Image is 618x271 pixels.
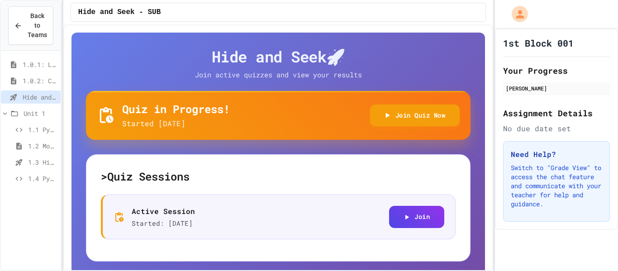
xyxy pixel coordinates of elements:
[503,107,610,119] h2: Assignment Details
[101,169,456,184] h5: > Quiz Sessions
[78,7,161,18] span: Hide and Seek - SUB
[511,163,602,209] p: Switch to "Grade View" to access the chat feature and communicate with your teacher for help and ...
[8,6,53,45] button: Back to Teams
[502,4,530,24] div: My Account
[176,70,380,80] p: Join active quizzes and view your results
[506,84,607,92] div: [PERSON_NAME]
[28,157,57,167] span: 1.3 Hide and Seek
[23,76,57,86] span: 1.0.2: Challenge Problem - The Bridge
[122,118,230,129] p: Started [DATE]
[23,60,57,69] span: 1.0.1: Learning to Solve Hard Problems
[23,92,57,102] span: Hide and Seek - SUB
[511,149,602,160] h3: Need Help?
[132,219,195,228] p: Started: [DATE]
[122,102,230,116] h5: Quiz in Progress!
[503,64,610,77] h2: Your Progress
[28,141,57,151] span: 1.2 More Python (using Turtle)
[86,47,471,66] h4: Hide and Seek 🚀
[389,206,444,228] button: Join
[132,206,195,217] p: Active Session
[28,125,57,134] span: 1.1 Python with Turtle
[28,174,57,183] span: 1.4 Python (in Groups)
[503,123,610,134] div: No due date set
[503,37,574,49] h1: 1st Block 001
[24,109,57,118] span: Unit 1
[28,11,47,40] span: Back to Teams
[370,105,460,127] button: Join Quiz Now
